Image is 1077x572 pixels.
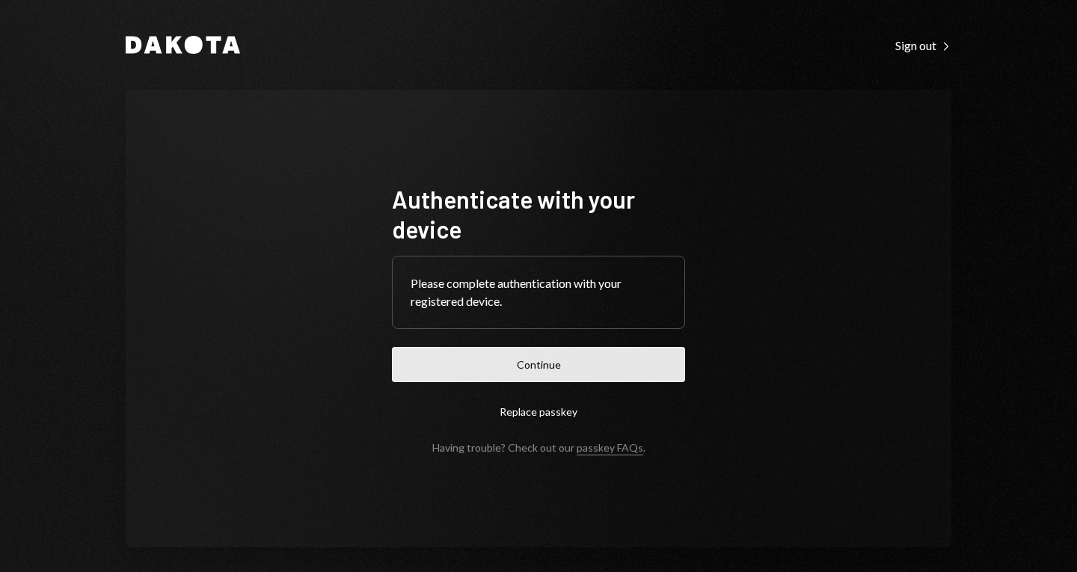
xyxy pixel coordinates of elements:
[577,441,643,455] a: passkey FAQs
[392,347,685,382] button: Continue
[895,38,951,53] div: Sign out
[895,37,951,53] a: Sign out
[411,274,666,310] div: Please complete authentication with your registered device.
[432,441,645,454] div: Having trouble? Check out our .
[392,184,685,244] h1: Authenticate with your device
[392,394,685,429] button: Replace passkey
